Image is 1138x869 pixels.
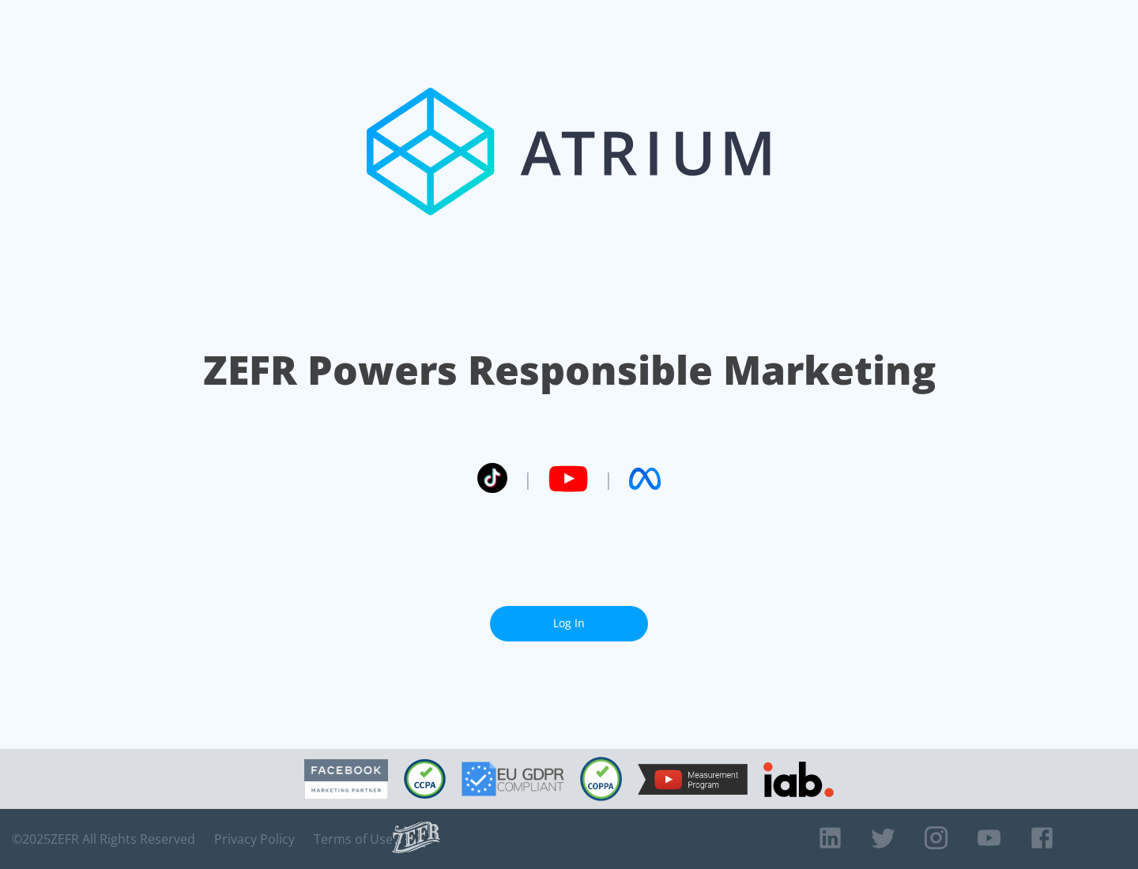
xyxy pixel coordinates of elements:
img: CCPA Compliant [404,759,446,799]
img: COPPA Compliant [580,757,622,801]
span: | [523,467,533,491]
h1: ZEFR Powers Responsible Marketing [203,343,936,397]
a: Terms of Use [314,831,393,847]
img: GDPR Compliant [462,762,564,796]
img: YouTube Measurement Program [638,764,748,795]
a: Privacy Policy [214,831,295,847]
img: IAB [763,762,834,797]
span: | [604,467,613,491]
img: Facebook Marketing Partner [304,759,388,799]
a: Log In [490,606,648,641]
span: © 2025 ZEFR All Rights Reserved [12,831,195,847]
